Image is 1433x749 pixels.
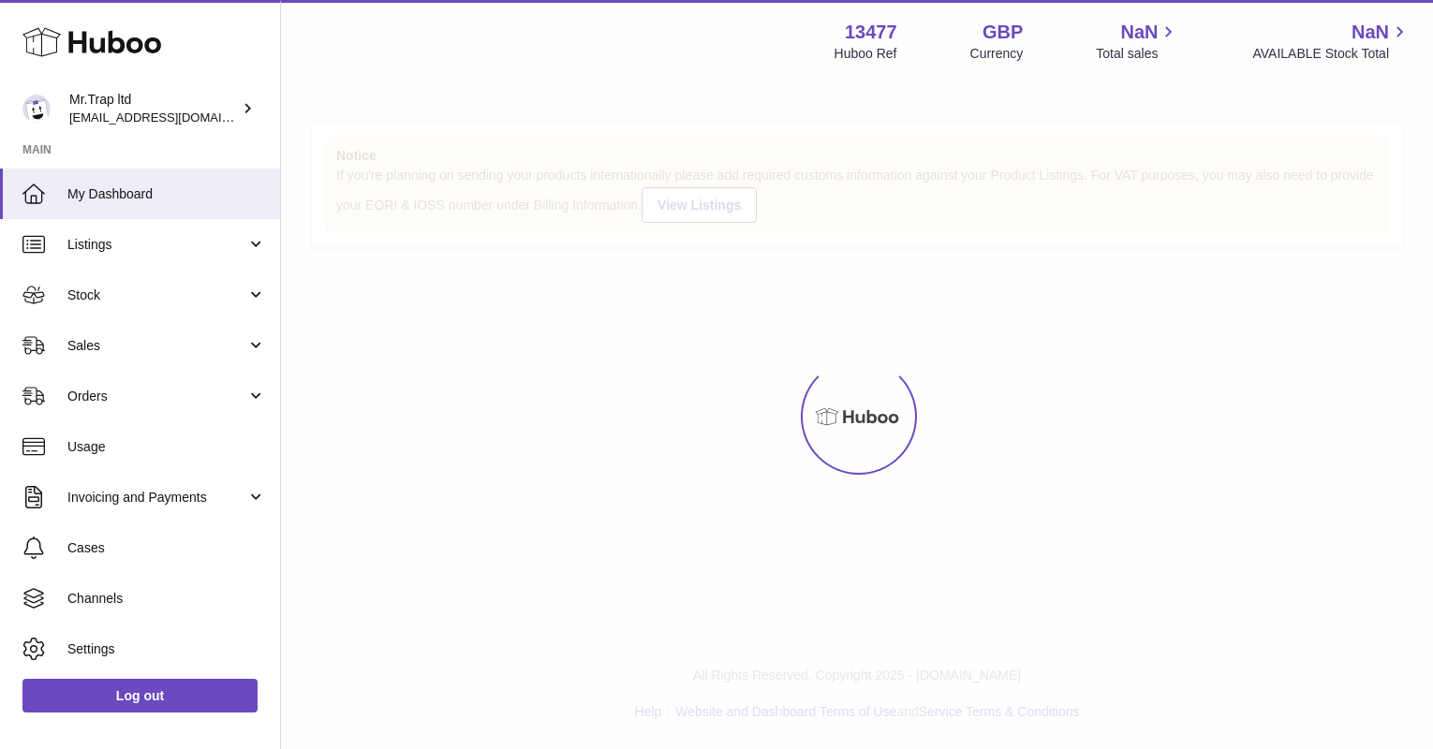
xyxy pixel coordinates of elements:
span: Stock [67,286,246,304]
span: Sales [67,337,246,355]
span: NaN [1120,20,1158,45]
strong: GBP [982,20,1023,45]
div: Huboo Ref [835,45,897,63]
img: office@grabacz.eu [22,95,51,123]
div: Mr.Trap ltd [69,91,238,126]
span: Cases [67,539,266,557]
span: Invoicing and Payments [67,489,246,507]
span: Usage [67,438,266,456]
span: AVAILABLE Stock Total [1252,45,1411,63]
span: NaN [1352,20,1389,45]
a: NaN Total sales [1096,20,1179,63]
span: Listings [67,236,246,254]
span: Channels [67,590,266,608]
span: Orders [67,388,246,405]
strong: 13477 [845,20,897,45]
span: My Dashboard [67,185,266,203]
span: Settings [67,640,266,658]
a: NaN AVAILABLE Stock Total [1252,20,1411,63]
span: Total sales [1096,45,1179,63]
a: Log out [22,679,258,712]
span: [EMAIL_ADDRESS][DOMAIN_NAME] [69,110,275,125]
div: Currency [970,45,1024,63]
